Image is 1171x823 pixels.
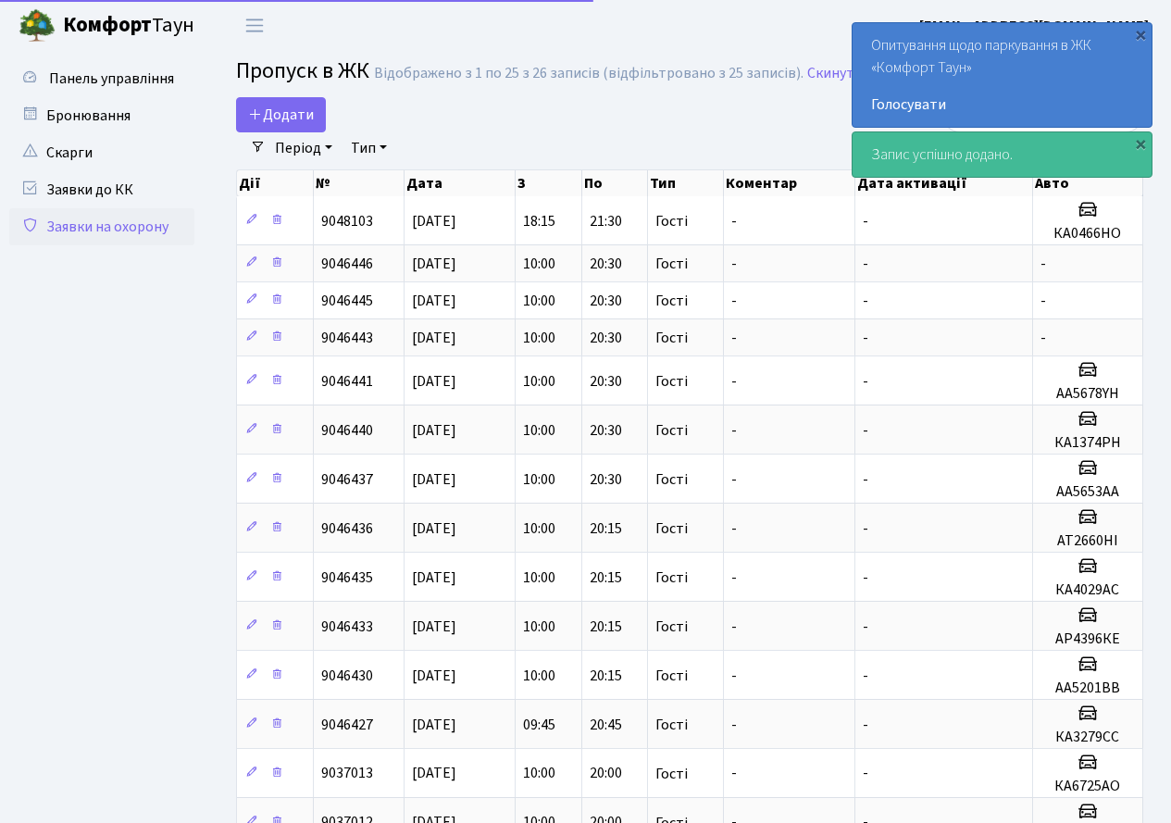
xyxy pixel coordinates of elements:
span: - [731,371,737,392]
span: 20:15 [590,617,622,637]
span: 9046443 [321,328,373,348]
span: 9046427 [321,715,373,735]
h5: КА1374РН [1040,434,1135,452]
span: - [863,567,868,588]
th: Дата активації [855,170,1033,196]
span: 9046436 [321,518,373,539]
span: Пропуск в ЖК [236,55,369,87]
b: Комфорт [63,10,152,40]
span: 9046441 [321,371,373,392]
span: Панель управління [49,69,174,89]
th: З [516,170,582,196]
span: - [863,617,868,637]
h5: КА3279СС [1040,729,1135,746]
a: Додати [236,97,326,132]
div: × [1131,25,1150,44]
span: - [731,764,737,784]
span: - [863,518,868,539]
span: Гості [655,423,688,438]
span: 20:00 [590,764,622,784]
span: 20:15 [590,666,622,686]
span: 9046435 [321,567,373,588]
span: - [731,291,737,311]
span: 18:15 [523,211,555,231]
img: logo.png [19,7,56,44]
span: Гості [655,619,688,634]
span: - [1040,291,1046,311]
span: [DATE] [412,211,456,231]
div: × [1131,134,1150,153]
span: - [863,291,868,311]
span: 10:00 [523,617,555,637]
span: [DATE] [412,518,456,539]
span: 20:30 [590,254,622,274]
a: Панель управління [9,60,194,97]
span: - [731,617,737,637]
span: - [863,666,868,686]
span: 20:30 [590,328,622,348]
th: Авто [1033,170,1143,196]
span: - [863,715,868,735]
span: Гості [655,374,688,389]
a: Заявки на охорону [9,208,194,245]
span: 10:00 [523,518,555,539]
span: 10:00 [523,420,555,441]
span: 9046430 [321,666,373,686]
span: Гості [655,521,688,536]
span: 10:00 [523,764,555,784]
span: 20:30 [590,469,622,490]
h5: КА6725АО [1040,778,1135,795]
div: Опитування щодо паркування в ЖК «Комфорт Таун» [853,23,1152,127]
a: Період [268,132,340,164]
span: - [1040,328,1046,348]
span: [DATE] [412,567,456,588]
b: [EMAIL_ADDRESS][DOMAIN_NAME] [919,16,1149,36]
a: Скарги [9,134,194,171]
span: Гості [655,256,688,271]
h5: АА5678YH [1040,385,1135,403]
th: По [582,170,649,196]
span: [DATE] [412,469,456,490]
div: Запис успішно додано. [853,132,1152,177]
span: - [731,328,737,348]
a: Заявки до КК [9,171,194,208]
span: 20:45 [590,715,622,735]
a: Голосувати [871,94,1133,116]
span: 10:00 [523,469,555,490]
span: 10:00 [523,291,555,311]
th: Дата [405,170,516,196]
span: 10:00 [523,567,555,588]
span: - [731,254,737,274]
h5: АА5201ВВ [1040,680,1135,697]
h5: АР4396КЕ [1040,630,1135,648]
span: [DATE] [412,254,456,274]
th: № [314,170,405,196]
span: Гості [655,214,688,229]
h5: КА4029АС [1040,581,1135,599]
span: 9037013 [321,764,373,784]
span: 9046440 [321,420,373,441]
a: Тип [343,132,394,164]
span: - [863,254,868,274]
span: - [863,764,868,784]
span: 09:45 [523,715,555,735]
span: Гості [655,717,688,732]
a: [EMAIL_ADDRESS][DOMAIN_NAME] [919,15,1149,37]
a: Скинути [807,65,863,82]
span: 20:15 [590,567,622,588]
div: Відображено з 1 по 25 з 26 записів (відфільтровано з 25 записів). [374,65,804,82]
span: - [731,666,737,686]
span: 9048103 [321,211,373,231]
span: 10:00 [523,328,555,348]
span: - [731,567,737,588]
span: [DATE] [412,666,456,686]
span: 20:15 [590,518,622,539]
span: [DATE] [412,764,456,784]
span: 10:00 [523,254,555,274]
span: [DATE] [412,328,456,348]
span: 20:30 [590,291,622,311]
span: - [863,211,868,231]
span: 9046433 [321,617,373,637]
span: [DATE] [412,291,456,311]
span: Додати [248,105,314,125]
